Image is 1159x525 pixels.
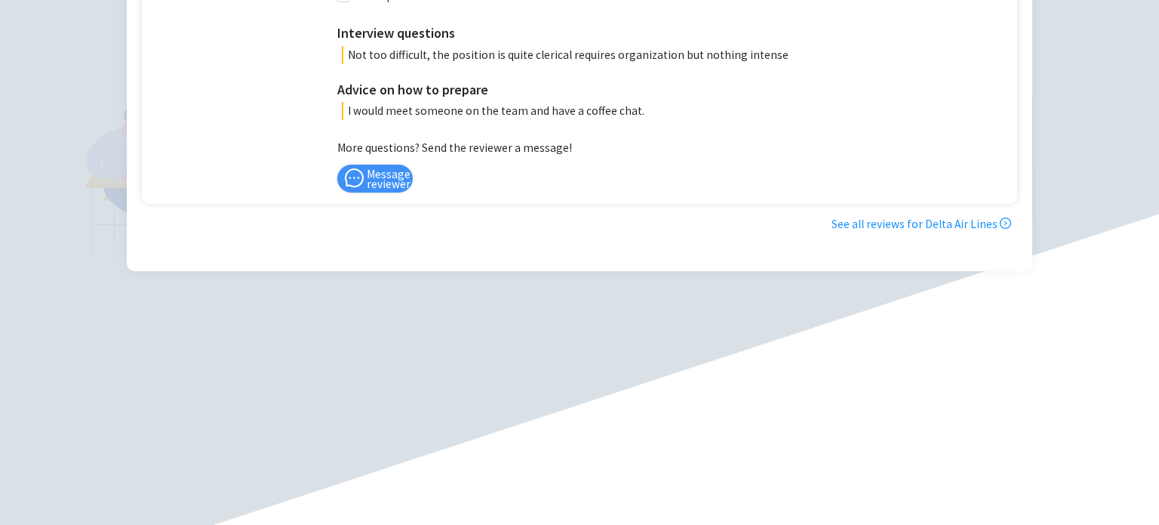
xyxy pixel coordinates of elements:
[342,102,1010,120] p: I would meet someone on the team and have a coffee chat.
[337,23,1010,44] h3: Interview questions
[342,46,1010,64] p: Not too difficult, the position is quite clerical requires organization but nothing intense
[832,217,1011,231] a: See all reviews for Delta Air Lines right-circle
[1000,218,1011,229] span: right-circle
[367,169,410,189] span: Message reviewer
[337,79,1010,100] h3: Advice on how to prepare
[345,168,364,187] span: message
